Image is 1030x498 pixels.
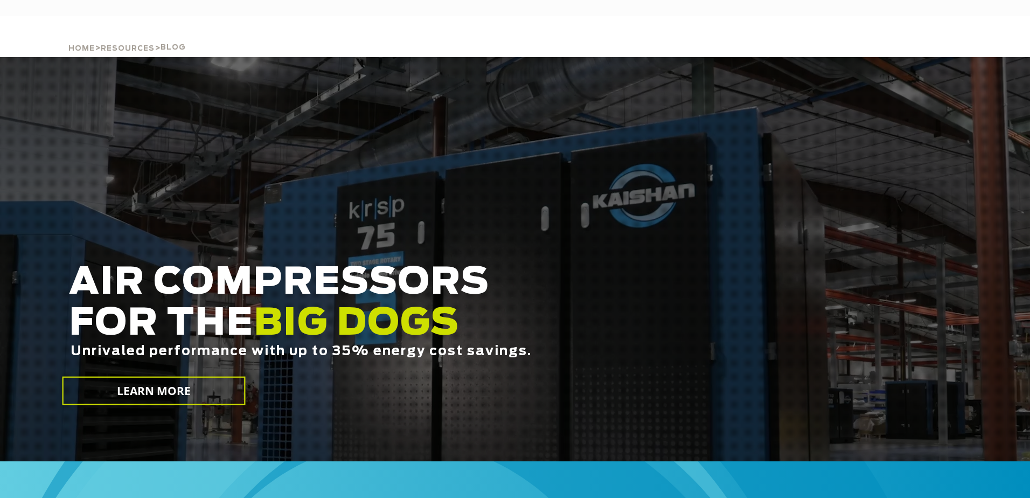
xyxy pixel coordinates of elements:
[101,45,155,52] span: Resources
[68,16,186,57] div: > >
[62,377,246,405] a: LEARN MORE
[161,44,186,51] span: Blog
[68,45,95,52] span: Home
[68,43,95,53] a: Home
[71,345,532,358] span: Unrivaled performance with up to 35% energy cost savings.
[117,383,191,399] span: LEARN MORE
[69,262,810,392] h2: AIR COMPRESSORS FOR THE
[254,306,460,342] span: BIG DOGS
[101,43,155,53] a: Resources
